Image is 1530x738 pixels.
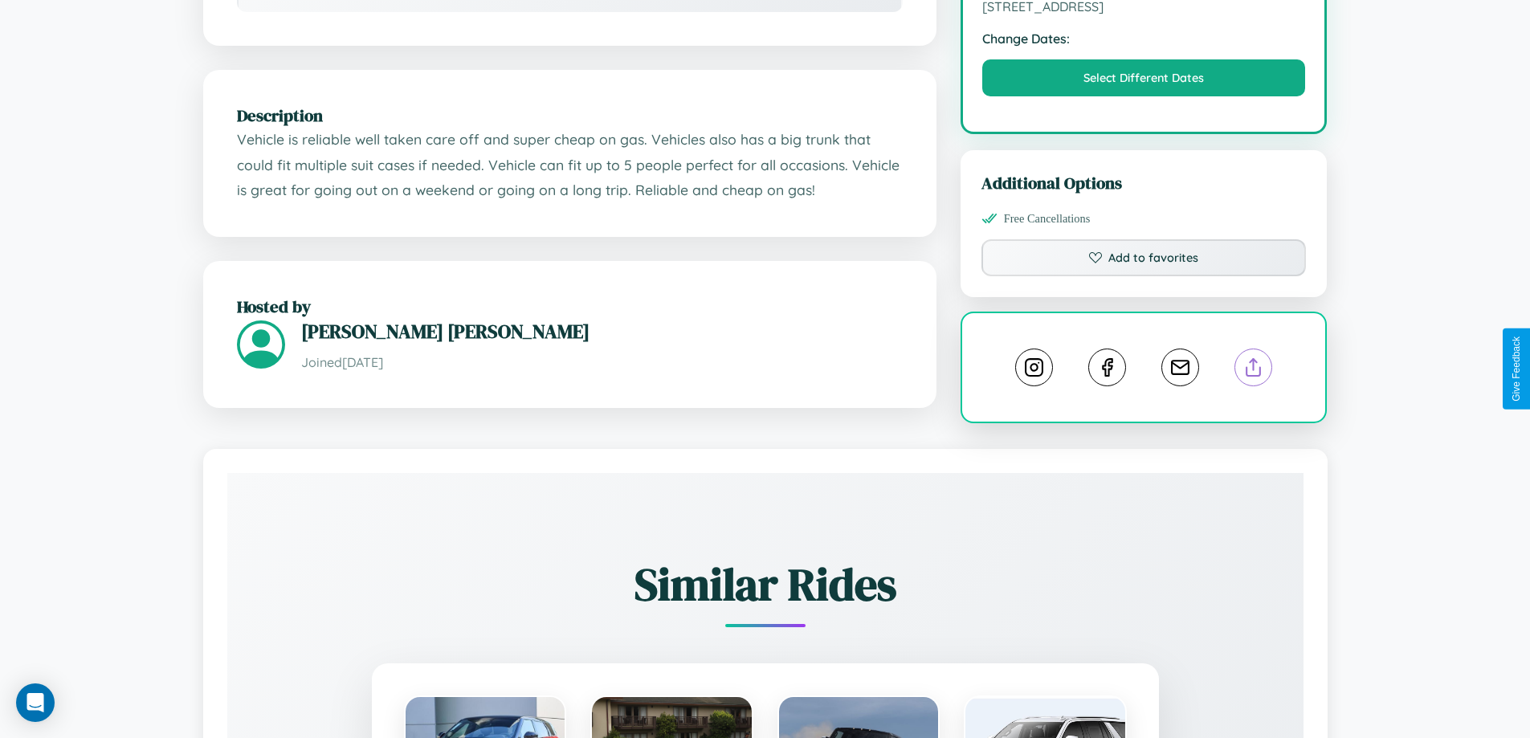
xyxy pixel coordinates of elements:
h3: [PERSON_NAME] [PERSON_NAME] [301,318,903,345]
h2: Description [237,104,903,127]
p: Vehicle is reliable well taken care off and super cheap on gas. Vehicles also has a big trunk tha... [237,127,903,203]
button: Add to favorites [981,239,1307,276]
span: Free Cancellations [1004,212,1091,226]
div: Give Feedback [1511,336,1522,402]
div: Open Intercom Messenger [16,683,55,722]
h2: Hosted by [237,295,903,318]
h2: Similar Rides [284,553,1247,615]
strong: Change Dates: [982,31,1306,47]
p: Joined [DATE] [301,351,903,374]
button: Select Different Dates [982,59,1306,96]
h3: Additional Options [981,171,1307,194]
